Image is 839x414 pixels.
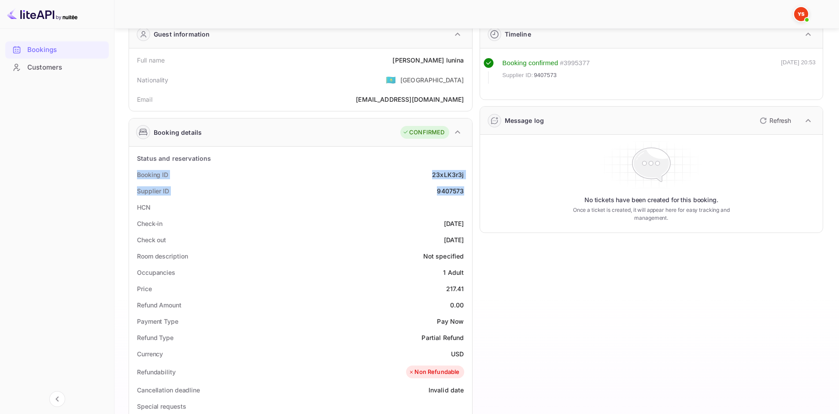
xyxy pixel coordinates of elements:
[137,170,168,179] div: Booking ID
[5,59,109,75] a: Customers
[505,116,544,125] div: Message log
[137,154,211,163] div: Status and reservations
[154,30,210,39] div: Guest information
[400,75,464,85] div: [GEOGRAPHIC_DATA]
[534,71,557,80] span: 9407573
[559,206,743,222] p: Once a ticket is created, it will appear here for easy tracking and management.
[5,59,109,76] div: Customers
[27,63,104,73] div: Customers
[794,7,808,21] img: Yandex Support
[769,116,791,125] p: Refresh
[403,128,444,137] div: CONFIRMED
[444,235,464,244] div: [DATE]
[137,402,186,411] div: Special requests
[137,95,152,104] div: Email
[27,45,104,55] div: Bookings
[781,58,816,84] div: [DATE] 20:53
[356,95,464,104] div: [EMAIL_ADDRESS][DOMAIN_NAME]
[421,333,464,342] div: Partial Refund
[503,71,533,80] span: Supplier ID:
[137,235,166,244] div: Check out
[137,75,169,85] div: Nationality
[505,30,531,39] div: Timeline
[137,284,152,293] div: Price
[584,196,718,204] p: No tickets have been created for this booking.
[437,317,464,326] div: Pay Now
[137,367,176,377] div: Refundability
[386,72,396,88] span: United States
[5,41,109,59] div: Bookings
[446,284,464,293] div: 217.41
[137,55,165,65] div: Full name
[137,219,163,228] div: Check-in
[137,203,151,212] div: HCN
[423,251,464,261] div: Not specified
[754,114,795,128] button: Refresh
[49,391,65,407] button: Collapse navigation
[137,317,178,326] div: Payment Type
[137,385,200,395] div: Cancellation deadline
[137,268,175,277] div: Occupancies
[137,333,174,342] div: Refund Type
[137,186,169,196] div: Supplier ID
[451,349,464,359] div: USD
[432,170,464,179] div: 23xLK3r3j
[137,251,188,261] div: Room description
[503,58,558,68] div: Booking confirmed
[437,186,464,196] div: 9407573
[429,385,464,395] div: Invalid date
[392,55,464,65] div: [PERSON_NAME] Iunina
[443,268,464,277] div: 1 Adult
[560,58,590,68] div: # 3995377
[154,128,202,137] div: Booking details
[5,41,109,58] a: Bookings
[137,300,181,310] div: Refund Amount
[408,368,459,377] div: Non Refundable
[137,349,163,359] div: Currency
[444,219,464,228] div: [DATE]
[450,300,464,310] div: 0.00
[7,7,78,21] img: LiteAPI logo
